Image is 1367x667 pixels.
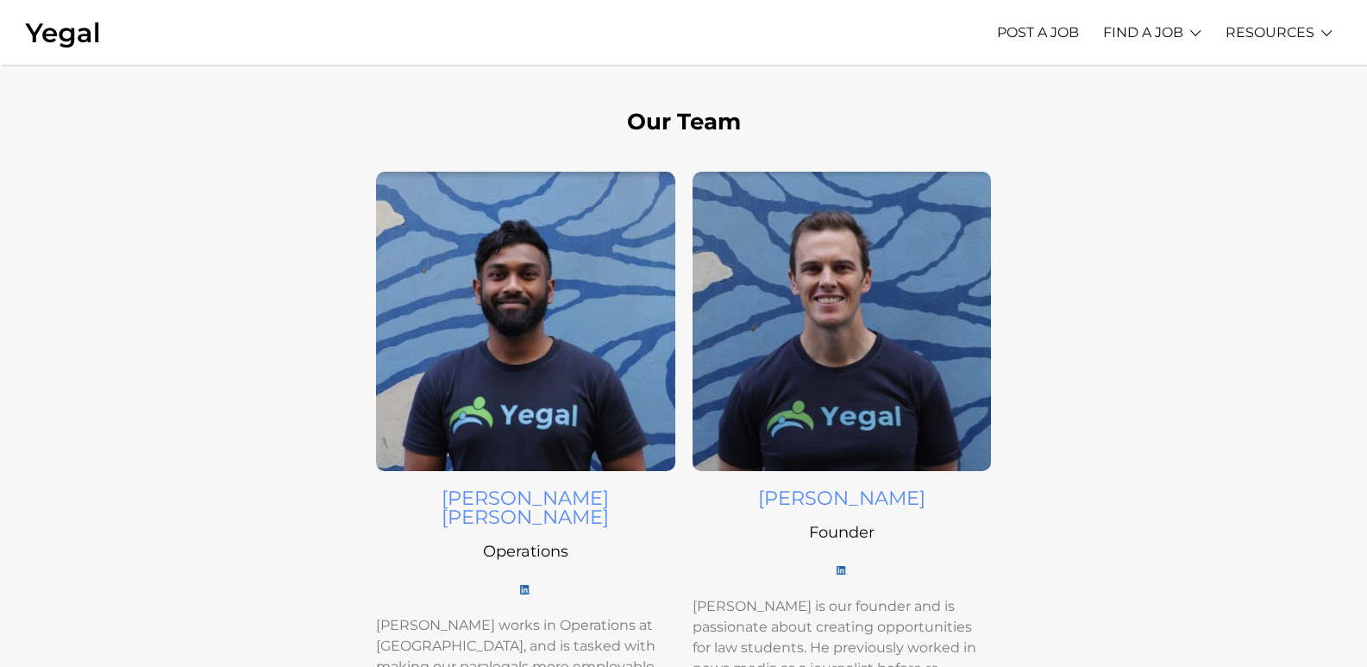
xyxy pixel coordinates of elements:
[210,110,1158,133] h2: Our Team
[1226,9,1314,56] a: RESOURCES
[1103,9,1183,56] a: FIND A JOB
[376,544,675,559] h5: Operations
[376,488,675,527] h4: [PERSON_NAME] [PERSON_NAME]
[693,172,992,471] img: Michael Profile
[693,488,992,507] h4: [PERSON_NAME]
[376,172,675,471] img: Swaroop profile
[693,525,992,540] h5: Founder
[997,9,1079,56] a: POST A JOB
[520,585,530,594] img: LI-In-Bug
[837,566,847,575] img: LI-In-Bug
